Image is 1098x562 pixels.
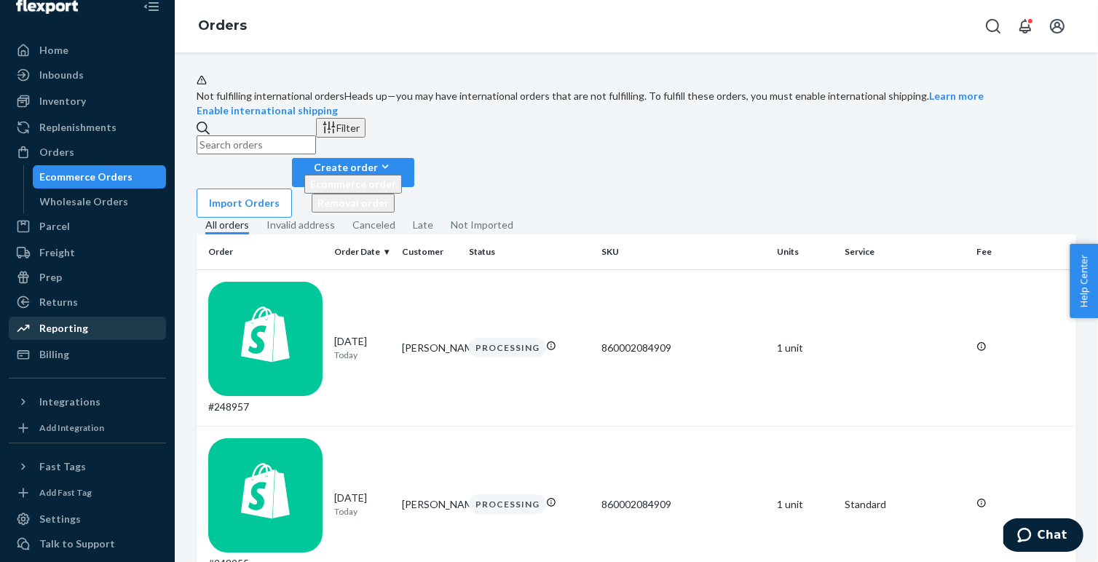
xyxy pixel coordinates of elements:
th: Fee [971,234,1076,269]
p: Today [334,349,390,361]
a: Returns [9,290,166,314]
div: Billing [39,347,69,362]
div: Create order [304,159,402,175]
button: Open notifications [1011,12,1040,41]
td: [PERSON_NAME] [396,269,464,426]
th: SKU [596,234,772,269]
iframe: Opens a widget where you can chat to one of our agents [1003,518,1083,555]
a: Orders [9,140,166,164]
th: Order Date [328,234,396,269]
span: Removal order [317,197,389,209]
div: Home [39,43,68,58]
a: Ecommerce Orders [33,165,167,189]
th: Service [839,234,971,269]
div: Inbounds [39,68,84,82]
button: Open account menu [1043,12,1072,41]
div: [DATE] [334,334,390,361]
input: Search orders [197,135,316,154]
div: Ecommerce Orders [40,170,133,184]
a: Learn more [929,90,984,102]
button: Fast Tags [9,455,166,478]
div: Freight [39,245,75,260]
div: Fast Tags [39,459,86,474]
div: Add Integration [39,421,104,434]
ol: breadcrumbs [186,5,258,47]
a: Inventory [9,90,166,113]
div: PROCESSING [469,494,546,514]
div: [DATE] [334,491,390,518]
div: Orders [39,145,74,159]
span: Not fulfilling international orders [197,90,344,102]
td: 1 unit [771,269,839,426]
p: Standard [845,497,965,512]
span: Heads up—you may have international orders that are not fulfilling. To fulfill these orders, you ... [344,90,984,102]
button: Talk to Support [9,532,166,555]
a: Wholesale Orders [33,190,167,213]
a: Home [9,39,166,62]
div: Add Fast Tag [39,486,92,499]
div: Talk to Support [39,537,115,551]
a: Inbounds [9,63,166,87]
button: Open Search Box [979,12,1008,41]
div: Inventory [39,94,86,108]
button: Filter [316,118,366,138]
a: Prep [9,266,166,289]
div: #248957 [208,282,323,414]
a: Settings [9,507,166,531]
div: Customer [402,245,458,258]
div: Reporting [39,321,88,336]
div: Late [413,218,433,232]
a: Add Integration [9,419,166,437]
a: Enable international shipping [197,104,338,116]
th: Units [771,234,839,269]
a: Orders [198,17,247,33]
th: Order [197,234,328,269]
div: Replenishments [39,120,116,135]
p: Today [334,505,390,518]
div: Filter [322,120,360,135]
div: All orders [205,218,249,234]
div: 860002084909 [601,341,766,355]
div: Canceled [352,218,395,232]
a: Reporting [9,317,166,340]
button: Ecommerce order [304,175,402,194]
th: Status [463,234,595,269]
button: Help Center [1070,244,1098,318]
a: Add Fast Tag [9,484,166,502]
div: Settings [39,512,81,526]
button: Create orderEcommerce orderRemoval order [292,158,414,187]
div: Not Imported [451,218,513,232]
div: PROCESSING [469,338,546,357]
a: Parcel [9,215,166,238]
div: Integrations [39,395,100,409]
div: Wholesale Orders [40,194,129,209]
div: Returns [39,295,78,309]
div: 860002084909 [601,497,766,512]
button: Removal order [312,194,395,213]
a: Billing [9,343,166,366]
div: Prep [39,270,62,285]
span: Ecommerce order [310,178,396,190]
a: Freight [9,241,166,264]
div: Invalid address [266,218,335,232]
div: Parcel [39,219,70,234]
a: Replenishments [9,116,166,139]
button: Integrations [9,390,166,413]
button: Import Orders [197,189,292,218]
